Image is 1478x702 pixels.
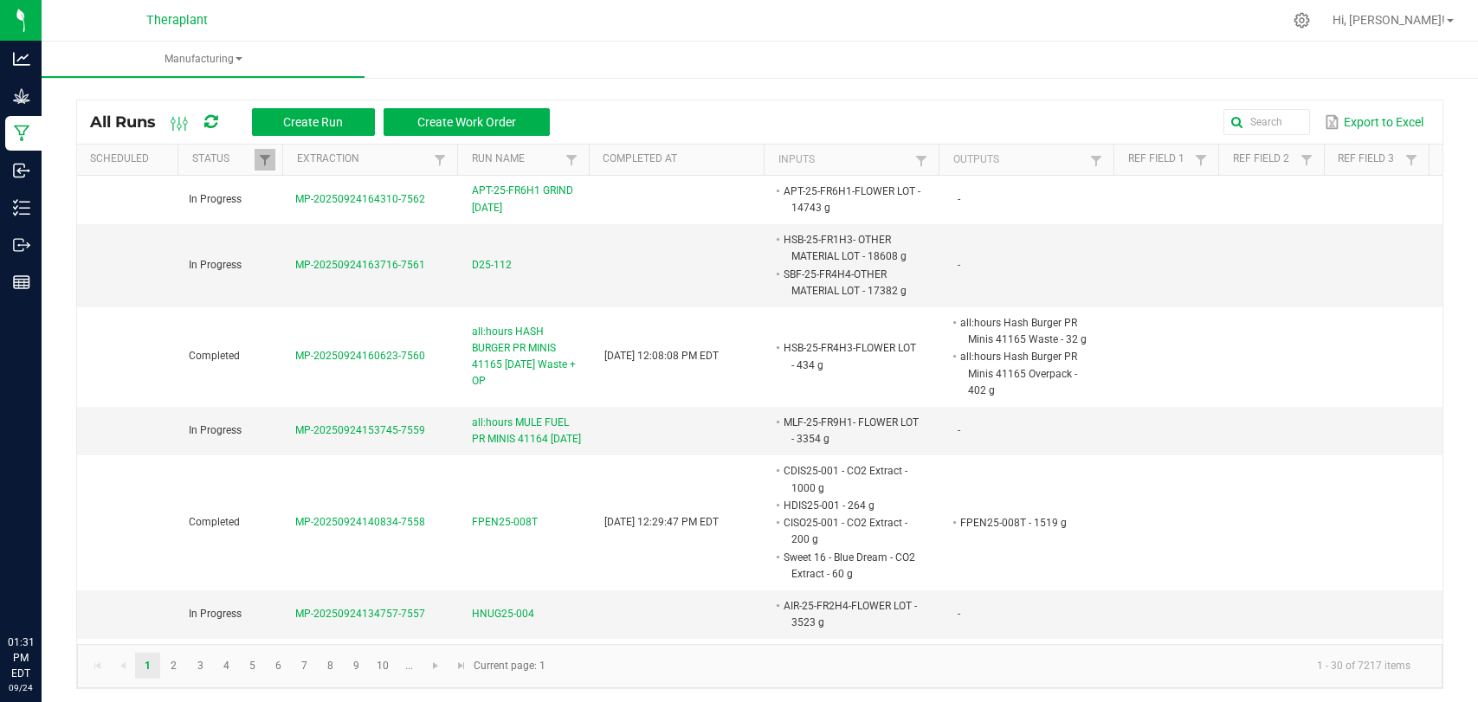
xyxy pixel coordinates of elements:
[295,259,425,271] span: MP-20250924163716-7561
[947,176,1124,224] td: -
[911,150,932,171] a: Filter
[77,644,1443,688] kendo-pager: Current page: 1
[781,549,921,583] li: Sweet 16 - Blue Dream - CO2 Extract - 60 g
[781,514,921,548] li: CISO25-001 - CO2 Extract - 200 g
[455,659,468,673] span: Go to the last page
[283,115,343,129] span: Create Run
[13,87,30,105] inline-svg: Grow
[189,259,242,271] span: In Progress
[781,231,921,265] li: HSB-25-FR1H3- OTHER MATERIAL LOT - 18608 g
[295,193,425,205] span: MP-20250924164310-7562
[189,516,240,528] span: Completed
[1128,152,1191,166] a: Ref Field 1Sortable
[297,152,429,166] a: ExtractionSortable
[472,324,584,390] span: all:hours HASH BURGER PR MINIS 41165 [DATE] Waste + OP
[947,639,1124,688] td: -
[13,50,30,68] inline-svg: Analytics
[8,681,34,694] p: 09/24
[13,199,30,216] inline-svg: Inventory
[429,659,442,673] span: Go to the next page
[1320,107,1428,137] button: Export to Excel
[397,653,422,679] a: Page 11
[371,653,396,679] a: Page 10
[188,653,213,679] a: Page 3
[947,224,1124,307] td: -
[344,653,369,679] a: Page 9
[161,653,186,679] a: Page 2
[189,193,242,205] span: In Progress
[318,653,343,679] a: Page 8
[295,350,425,362] span: MP-20250924160623-7560
[1401,149,1422,171] a: Filter
[449,653,474,679] a: Go to the last page
[429,149,450,171] a: Filter
[8,634,34,681] p: 01:31 PM EDT
[939,145,1113,176] th: Outputs
[42,42,365,78] a: Manufacturing
[472,514,538,531] span: FPEN25-008T
[472,257,512,274] span: D25-112
[13,236,30,254] inline-svg: Outbound
[1296,149,1317,171] a: Filter
[958,348,1098,399] li: all:hours Hash Burger PR Minis 41165 Overpack - 402 g
[1291,12,1313,29] div: Manage settings
[781,339,921,373] li: HSB-25-FR4H3-FLOWER LOT - 434 g
[1191,149,1211,171] a: Filter
[13,125,30,142] inline-svg: Manufacturing
[781,266,921,299] li: SBF-25-FR4H4-OTHER MATERIAL LOT - 17382 g
[958,514,1098,531] li: FPEN25-008T - 1519 g
[1086,150,1107,171] a: Filter
[295,516,425,528] span: MP-20250924140834-7558
[295,424,425,436] span: MP-20250924153745-7559
[13,274,30,291] inline-svg: Reports
[781,497,921,514] li: HDIS25-001 - 264 g
[192,152,255,166] a: StatusSortable
[255,149,275,171] a: Filter
[1233,152,1296,166] a: Ref Field 2Sortable
[214,653,239,679] a: Page 4
[252,108,375,136] button: Create Run
[384,108,550,136] button: Create Work Order
[472,183,584,216] span: APT-25-FR6H1 GRIND [DATE]
[146,13,208,28] span: Theraplant
[1333,13,1445,27] span: Hi, [PERSON_NAME]!
[90,152,171,166] a: ScheduledSortable
[417,115,516,129] span: Create Work Order
[295,608,425,620] span: MP-20250924134757-7557
[472,415,584,448] span: all:hours MULE FUEL PR MINIS 41164 [DATE]
[781,462,921,496] li: CDIS25-001 - CO2 Extract - 1000 g
[135,653,160,679] a: Page 1
[556,652,1424,680] kendo-pager-info: 1 - 30 of 7217 items
[947,407,1124,455] td: -
[423,653,449,679] a: Go to the next page
[472,152,561,166] a: Run NameSortable
[781,597,921,631] li: AIR-25-FR2H4-FLOWER LOT - 3523 g
[90,107,563,137] div: All Runs
[561,149,582,171] a: Filter
[764,145,939,176] th: Inputs
[958,314,1098,348] li: all:hours Hash Burger PR Minis 41165 Waste - 32 g
[781,183,921,216] li: APT-25-FR6H1-FLOWER LOT - 14743 g
[292,653,317,679] a: Page 7
[240,653,265,679] a: Page 5
[189,350,240,362] span: Completed
[42,52,365,67] span: Manufacturing
[781,414,921,448] li: MLF-25-FR9H1- FLOWER LOT - 3354 g
[947,590,1124,639] td: -
[266,653,291,679] a: Page 6
[13,162,30,179] inline-svg: Inbound
[1338,152,1401,166] a: Ref Field 3Sortable
[604,350,719,362] span: [DATE] 12:08:08 PM EDT
[189,608,242,620] span: In Progress
[1223,109,1310,135] input: Search
[189,424,242,436] span: In Progress
[17,564,69,615] iframe: Resource center
[472,606,534,622] span: HNUG25-004
[604,516,719,528] span: [DATE] 12:29:47 PM EDT
[603,152,757,166] a: Completed AtSortable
